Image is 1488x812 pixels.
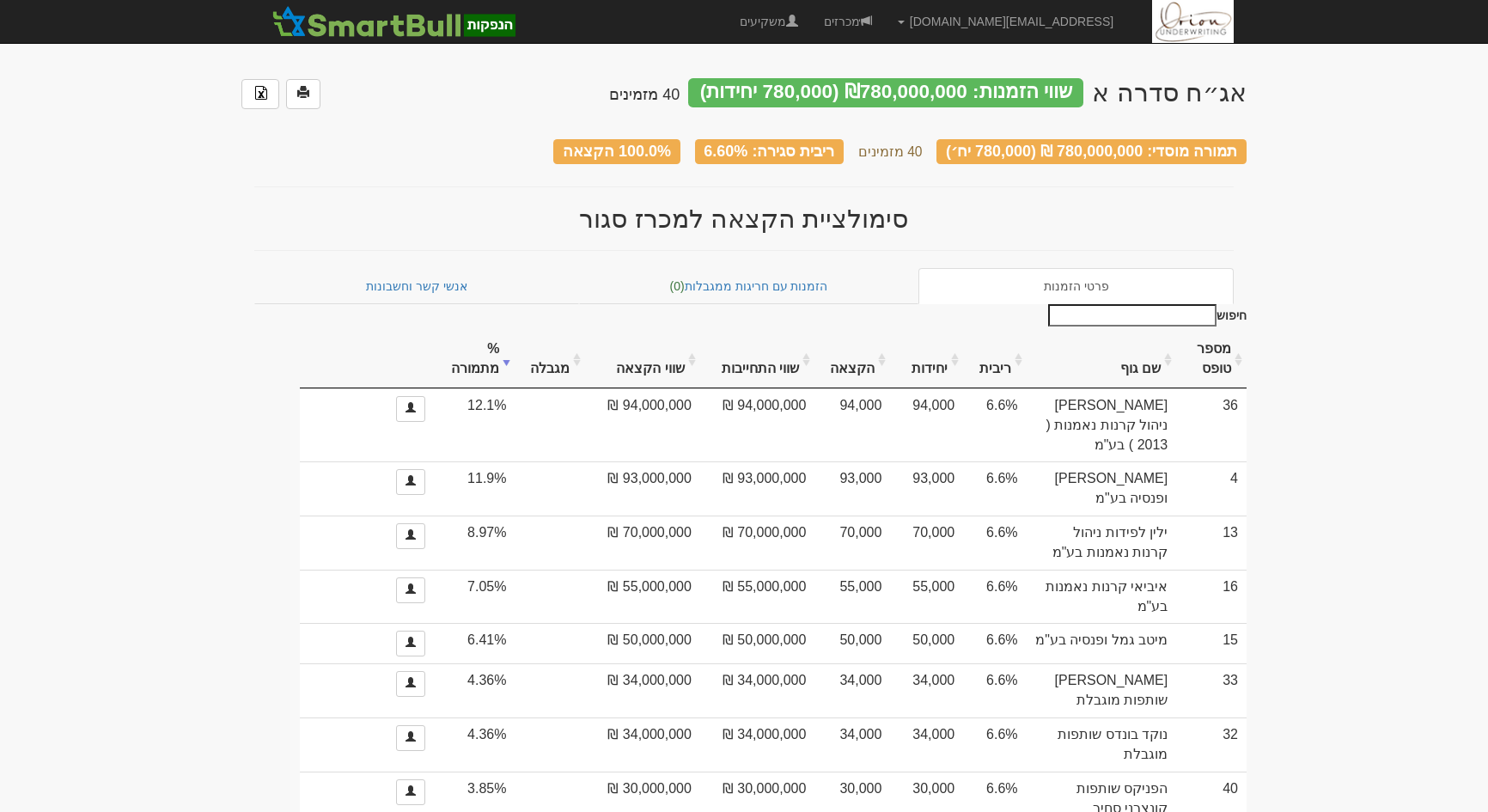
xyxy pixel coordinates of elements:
td: 13 [1176,516,1247,570]
td: ילין לפידות ניהול קרנות נאמנות בע"מ [1027,516,1177,570]
th: שווי הקצאה: activate to sort column ascending [585,331,699,388]
th: ריבית : activate to sort column ascending [963,331,1026,388]
td: 93,000 [890,461,963,516]
h4: 40 מזמינים [609,87,680,104]
td: 6.6% [963,388,1026,462]
th: % מתמורה: activate to sort column ascending [434,331,515,388]
td: 11.9% [434,461,515,516]
td: 34,000,000 ₪ [700,663,814,717]
td: 34,000 [814,663,890,717]
td: 50,000 [814,623,890,663]
td: 34,000 [890,663,963,717]
td: 55,000 [890,570,963,624]
div: תמורה מוסדי: 780,000,000 ₪ (780,000 יח׳) [936,139,1247,164]
td: 6.6% [963,570,1026,624]
td: 34,000,000 ₪ [585,663,699,717]
td: 12.1% [434,388,515,462]
td: 4.36% [434,717,515,772]
td: 55,000,000 ₪ [585,570,699,624]
label: חיפוש [1042,304,1247,327]
th: הקצאה: activate to sort column ascending [814,331,890,388]
div: ריבית סגירה: 6.60% [695,139,845,164]
td: 8.97% [434,516,515,570]
a: הזמנות עם חריגות ממגבלות(0) [579,268,919,304]
th: מספר טופס: activate to sort column ascending [1176,331,1247,388]
td: 50,000,000 ₪ [700,623,814,663]
td: 6.6% [963,623,1026,663]
td: 70,000 [814,516,890,570]
td: 36 [1176,388,1247,462]
td: איביאי קרנות נאמנות בע"מ [1027,570,1177,624]
th: יחידות: activate to sort column ascending [890,331,963,388]
th: שם גוף : activate to sort column ascending [1027,331,1177,388]
td: 94,000 [890,388,963,462]
td: 34,000 [890,717,963,772]
span: 100.0% הקצאה [563,143,671,160]
td: 93,000,000 ₪ [585,461,699,516]
td: 6.6% [963,461,1026,516]
td: 50,000 [890,623,963,663]
td: [PERSON_NAME] שותפות מוגבלת [1027,663,1177,717]
td: 6.6% [963,516,1026,570]
td: 15 [1176,623,1247,663]
td: [PERSON_NAME] ניהול קרנות נאמנות ( 2013 ) בע"מ [1027,388,1177,462]
a: אנשי קשר וחשבונות [254,268,579,304]
td: 93,000 [814,461,890,516]
td: 70,000,000 ₪ [585,516,699,570]
input: חיפוש [1048,304,1217,327]
th: מגבלה: activate to sort column ascending [515,331,585,388]
td: 94,000,000 ₪ [700,388,814,462]
td: 33 [1176,663,1247,717]
div: AMTRUST RE LTD - אג״ח (סדרה א) - הנפקה פרטית [1092,78,1247,107]
td: נוקד בונדס שותפות מוגבלת [1027,717,1177,772]
h2: סימולציית הקצאה למכרז סגור [254,205,1234,233]
td: 34,000 [814,717,890,772]
td: 16 [1176,570,1247,624]
td: [PERSON_NAME] ופנסיה בע"מ [1027,461,1177,516]
td: 6.6% [963,717,1026,772]
td: 34,000,000 ₪ [700,717,814,772]
td: 4.36% [434,663,515,717]
div: שווי הזמנות: ₪780,000,000 (780,000 יחידות) [688,78,1083,107]
span: (0) [670,279,685,293]
small: 40 מזמינים [858,144,923,159]
td: 34,000,000 ₪ [585,717,699,772]
img: excel-file-black.png [254,86,268,100]
td: 70,000,000 ₪ [700,516,814,570]
td: 94,000,000 ₪ [585,388,699,462]
td: 70,000 [890,516,963,570]
td: 6.6% [963,663,1026,717]
td: 7.05% [434,570,515,624]
img: SmartBull Logo [267,4,520,39]
td: 4 [1176,461,1247,516]
th: שווי התחייבות: activate to sort column ascending [700,331,814,388]
td: 94,000 [814,388,890,462]
td: 6.41% [434,623,515,663]
a: פרטי הזמנות [918,268,1234,304]
td: 50,000,000 ₪ [585,623,699,663]
td: 55,000 [814,570,890,624]
td: מיטב גמל ופנסיה בע"מ [1027,623,1177,663]
td: 55,000,000 ₪ [700,570,814,624]
td: 93,000,000 ₪ [700,461,814,516]
td: 32 [1176,717,1247,772]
